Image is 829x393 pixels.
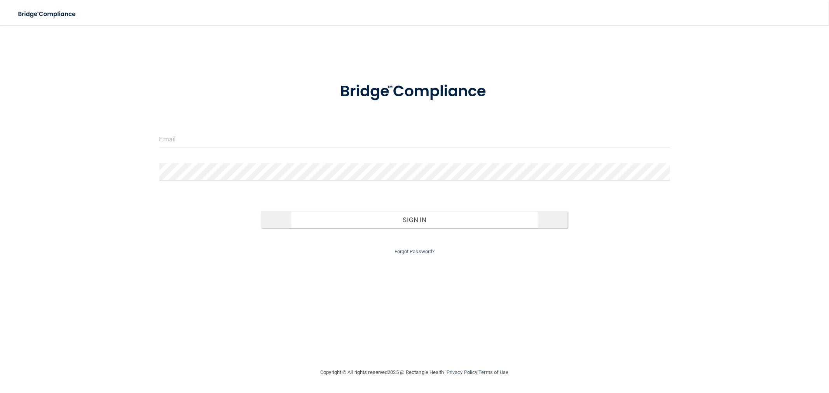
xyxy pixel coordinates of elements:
a: Forgot Password? [394,249,435,254]
a: Terms of Use [478,369,508,375]
a: Privacy Policy [447,369,477,375]
img: bridge_compliance_login_screen.278c3ca4.svg [12,6,83,22]
div: Copyright © All rights reserved 2025 @ Rectangle Health | | [273,360,557,385]
input: Email [159,130,670,148]
button: Sign In [261,211,567,228]
img: bridge_compliance_login_screen.278c3ca4.svg [324,71,505,112]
